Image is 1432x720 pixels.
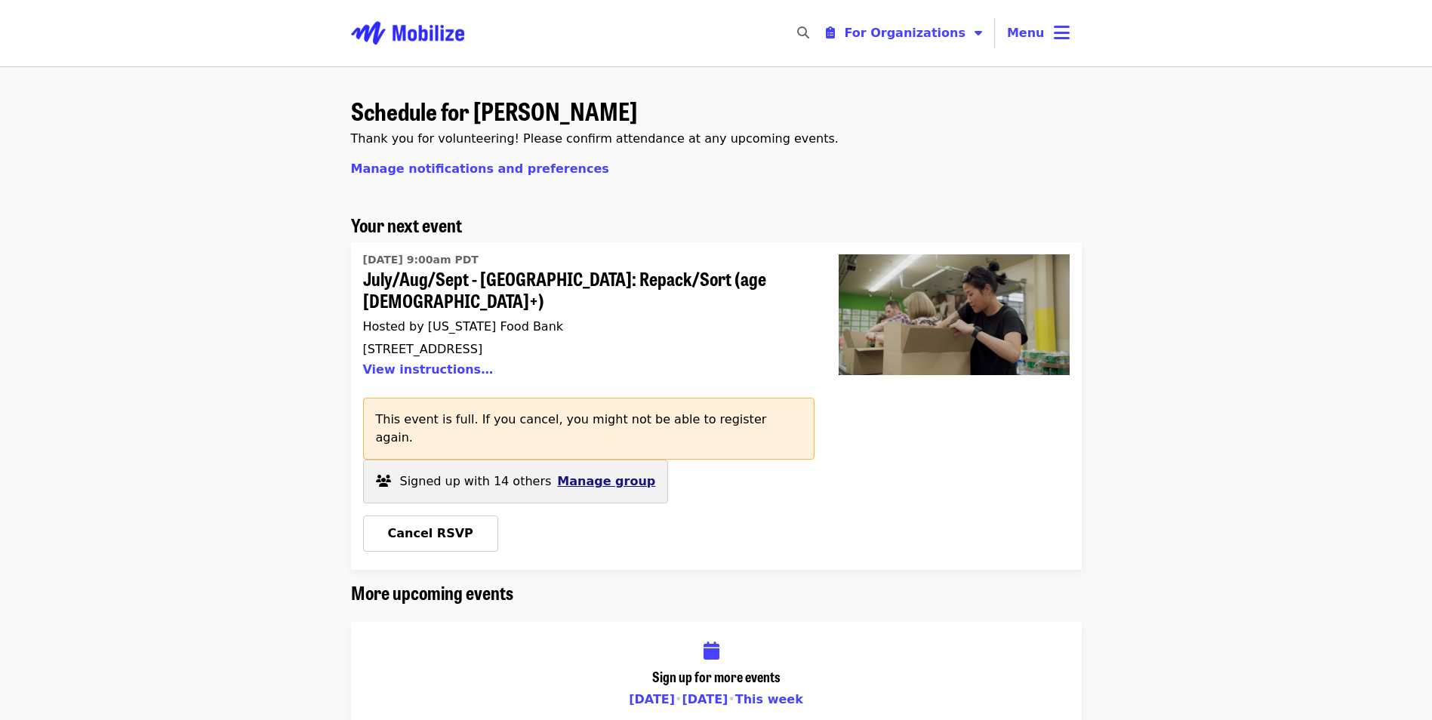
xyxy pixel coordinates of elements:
a: [DATE] [682,692,728,706]
i: users icon [376,474,391,488]
a: This week [735,692,803,706]
span: More upcoming events [351,579,513,605]
span: For Organizations [844,26,965,40]
button: Cancel RSVP [363,515,498,552]
input: Search [818,15,830,51]
i: bars icon [1054,22,1070,44]
span: Menu [1007,26,1045,40]
img: July/Aug/Sept - Portland: Repack/Sort (age 8+) [839,254,1070,375]
a: Manage notifications and preferences [351,162,609,176]
span: July/Aug/Sept - [GEOGRAPHIC_DATA]: Repack/Sort (age [DEMOGRAPHIC_DATA]+) [363,268,802,312]
i: calendar icon [704,640,719,662]
span: Signed up with 14 others [400,474,552,488]
span: • [728,692,734,706]
span: Schedule for [PERSON_NAME] [351,93,637,128]
button: Toggle organizer menu [814,18,994,48]
span: • [675,692,682,706]
button: Manage group [557,472,655,491]
span: Sign up for more events [652,666,781,686]
i: clipboard-list icon [826,26,835,40]
a: July/Aug/Sept - Portland: Repack/Sort (age 8+) [827,242,1082,570]
span: Cancel RSVP [388,526,473,540]
button: Toggle account menu [995,15,1082,51]
i: caret-down icon [975,26,982,40]
a: July/Aug/Sept - Portland: Repack/Sort (age 8+) [363,248,802,386]
img: Mobilize - Home [351,9,464,57]
button: View instructions… [363,362,494,377]
div: [STREET_ADDRESS] [363,342,802,356]
span: Hosted by [US_STATE] Food Bank [363,319,564,334]
i: search icon [797,26,809,40]
a: [DATE] [629,692,675,706]
span: Your next event [351,211,462,238]
span: Manage group [557,474,655,488]
time: [DATE] 9:00am PDT [363,252,479,268]
p: This event is full. If you cancel, you might not be able to register again. [376,411,802,447]
span: Thank you for volunteering! Please confirm attendance at any upcoming events. [351,131,839,146]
